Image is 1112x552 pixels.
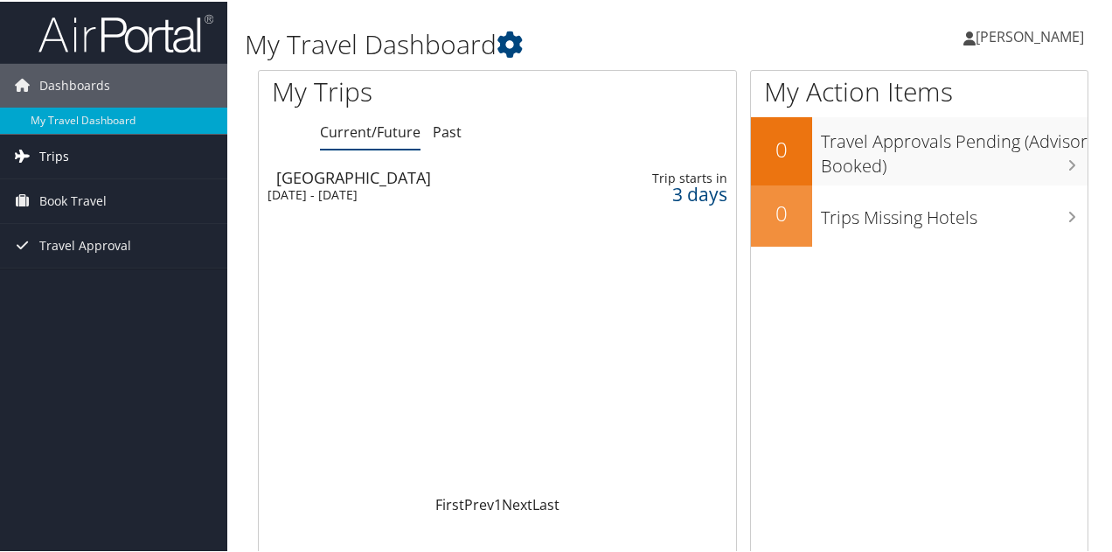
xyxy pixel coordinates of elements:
h3: Travel Approvals Pending (Advisor Booked) [821,119,1088,177]
a: 0Travel Approvals Pending (Advisor Booked) [751,115,1088,183]
a: [PERSON_NAME] [963,9,1102,61]
a: Past [433,121,462,140]
h2: 0 [751,133,812,163]
h3: Trips Missing Hotels [821,195,1088,228]
div: 3 days [624,185,726,200]
h1: My Trips [272,72,524,108]
h2: 0 [751,197,812,227]
span: Book Travel [39,178,107,221]
img: airportal-logo.png [38,11,213,52]
div: [GEOGRAPHIC_DATA] [276,168,571,184]
a: Current/Future [320,121,420,140]
h1: My Action Items [751,72,1088,108]
span: Dashboards [39,62,110,106]
a: Last [532,493,559,513]
a: Next [502,493,532,513]
span: Trips [39,133,69,177]
div: Trip starts in [624,169,726,185]
a: Prev [464,493,494,513]
h1: My Travel Dashboard [245,24,816,61]
a: 0Trips Missing Hotels [751,184,1088,245]
a: 1 [494,493,502,513]
span: Travel Approval [39,222,131,266]
span: [PERSON_NAME] [976,25,1084,45]
a: First [435,493,464,513]
div: [DATE] - [DATE] [268,185,562,201]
